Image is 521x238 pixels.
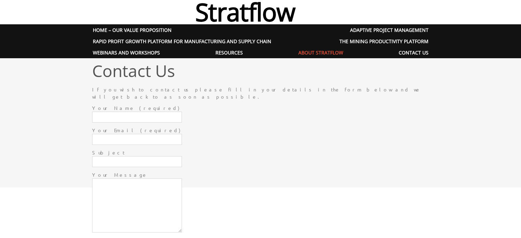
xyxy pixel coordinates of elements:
[92,105,182,120] label: Your Name (required)
[332,36,436,47] a: The Mining Productivity Platform
[291,47,351,58] a: About Stratflow
[391,47,436,58] a: Contact Us
[85,24,179,36] a: Home – Our value proposition
[92,112,182,123] input: Your Name (required)
[92,86,421,100] span: If you wish to contact us please fill in your details in the form below and we will get back to a...
[85,47,168,58] a: Webinars and workshops
[92,156,182,167] input: Subject
[92,149,182,164] label: Subject
[343,24,436,36] a: Adaptive Project Management
[92,178,182,233] textarea: Your Message
[92,134,182,145] input: Your Email (required)
[208,47,250,58] a: Resources
[92,172,182,208] label: Your Message
[85,36,279,47] a: Rapid profit growth platform for manufacturing and supply chain
[92,61,433,81] h1: Contact Us
[92,127,182,142] label: Your Email (required)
